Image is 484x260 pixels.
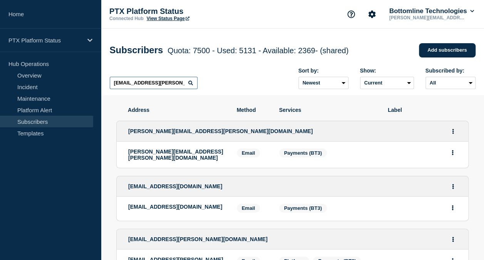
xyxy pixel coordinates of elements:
[343,6,359,22] button: Support
[128,236,268,242] span: [EMAIL_ADDRESS][PERSON_NAME][DOMAIN_NAME]
[448,147,457,159] button: Actions
[388,15,468,20] p: [PERSON_NAME][EMAIL_ADDRESS][PERSON_NAME][DOMAIN_NAME]
[279,107,377,113] span: Services
[298,77,348,89] select: Sort by
[110,45,349,56] h1: Subscribers
[237,204,260,213] span: Email
[109,7,263,16] p: PTX Platform Status
[425,68,476,74] div: Subscribed by:
[298,68,348,74] div: Sort by:
[360,77,414,89] select: Deleted
[360,68,414,74] div: Show:
[128,183,222,189] span: [EMAIL_ADDRESS][DOMAIN_NAME]
[425,77,476,89] select: Subscribed by
[237,149,260,157] span: Email
[448,181,458,192] button: Actions
[110,77,198,89] input: Search subscribers
[284,150,322,156] span: Payments (BT3)
[109,16,144,21] p: Connected Hub
[8,37,82,44] p: PTX Platform Status
[388,7,476,15] button: Bottomline Technologies
[419,43,476,57] a: Add subscribers
[448,125,458,137] button: Actions
[128,204,225,210] p: [EMAIL_ADDRESS][DOMAIN_NAME]
[448,233,458,245] button: Actions
[237,107,268,113] span: Method
[167,46,348,55] span: Quota: 7500 - Used: 5131 - Available: 2369 - (shared)
[128,149,225,161] p: [PERSON_NAME][EMAIL_ADDRESS][PERSON_NAME][DOMAIN_NAME]
[364,6,380,22] button: Account settings
[448,202,457,214] button: Actions
[128,128,313,134] span: [PERSON_NAME][EMAIL_ADDRESS][PERSON_NAME][DOMAIN_NAME]
[147,16,189,21] a: View Status Page
[128,107,225,113] span: Address
[284,205,322,211] span: Payments (BT3)
[388,107,457,113] span: Label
